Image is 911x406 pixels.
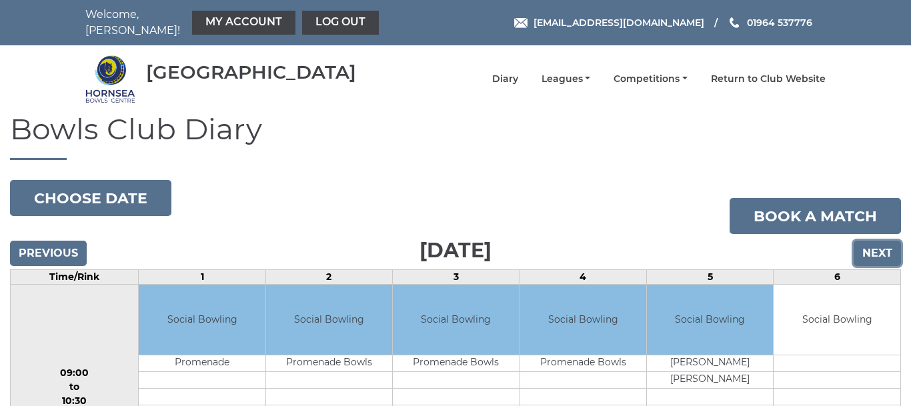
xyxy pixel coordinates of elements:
[393,270,520,285] td: 3
[514,18,528,28] img: Email
[514,15,704,30] a: Email [EMAIL_ADDRESS][DOMAIN_NAME]
[266,355,392,371] td: Promenade Bowls
[492,73,518,85] a: Diary
[728,15,812,30] a: Phone us 01964 537776
[139,285,265,355] td: Social Bowling
[747,17,812,29] span: 01964 537776
[520,355,646,371] td: Promenade Bowls
[647,371,773,388] td: [PERSON_NAME]
[520,270,646,285] td: 4
[647,355,773,371] td: [PERSON_NAME]
[302,11,379,35] a: Log out
[542,73,591,85] a: Leagues
[393,285,519,355] td: Social Bowling
[774,285,900,355] td: Social Bowling
[10,180,171,216] button: Choose date
[730,198,901,234] a: Book a match
[265,270,392,285] td: 2
[10,113,901,160] h1: Bowls Club Diary
[11,270,139,285] td: Time/Rink
[85,54,135,104] img: Hornsea Bowls Centre
[146,62,356,83] div: [GEOGRAPHIC_DATA]
[774,270,901,285] td: 6
[192,11,295,35] a: My Account
[854,241,901,266] input: Next
[520,285,646,355] td: Social Bowling
[647,270,774,285] td: 5
[614,73,688,85] a: Competitions
[139,355,265,371] td: Promenade
[534,17,704,29] span: [EMAIL_ADDRESS][DOMAIN_NAME]
[266,285,392,355] td: Social Bowling
[139,270,265,285] td: 1
[85,7,382,39] nav: Welcome, [PERSON_NAME]!
[647,285,773,355] td: Social Bowling
[393,355,519,371] td: Promenade Bowls
[730,17,739,28] img: Phone us
[711,73,826,85] a: Return to Club Website
[10,241,87,266] input: Previous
